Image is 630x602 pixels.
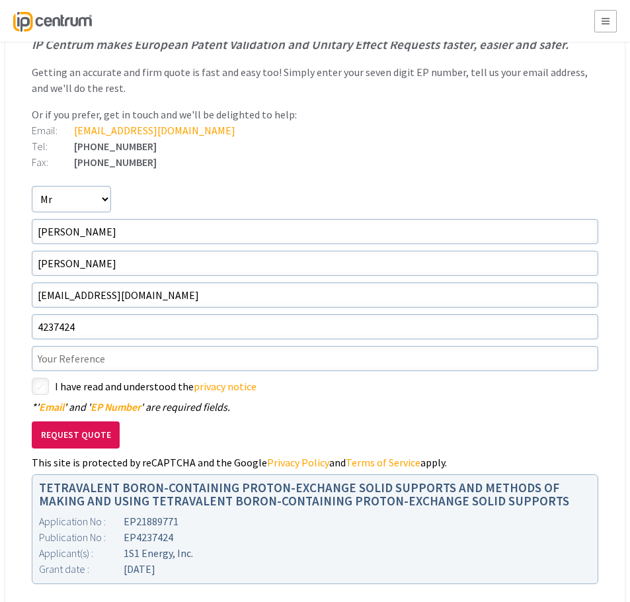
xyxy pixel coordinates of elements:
[32,125,74,136] div: Email:
[39,400,64,413] span: Email
[194,380,256,393] a: privacy notice
[39,513,591,529] div: EP21889771
[39,561,124,577] div: Grant date :
[32,35,598,54] h1: IP Centrum makes European Patent Validation and Unitary Effect Requests faster, easier and safer.
[91,400,141,413] span: EP Number
[74,124,235,137] a: [EMAIL_ADDRESS][DOMAIN_NAME]
[32,64,598,96] p: Getting an accurate and firm quote is fast and easy too! Simply enter your seven digit EP number,...
[346,456,420,469] a: Terms of Service
[267,456,329,469] a: Privacy Policy
[32,421,120,449] button: Request Quote
[39,545,591,561] div: 1S1 Energy, Inc.
[32,282,598,308] input: Email
[32,107,598,122] p: Or if you prefer, get in touch and we'll be delighted to help:
[39,482,591,507] h1: TETRAVALENT BORON-CONTAINING PROTON-EXCHANGE SOLID SUPPORTS AND METHODS OF MAKING AND USING TETRA...
[32,157,598,167] div: [PHONE_NUMBER]
[39,561,591,577] div: [DATE]
[32,402,598,412] div: ' ' and ' ' are required fields.
[32,157,74,167] div: Fax:
[55,378,598,395] label: I have read and understood the
[32,314,598,339] input: EP Number
[32,457,598,468] div: This site is protected by reCAPTCHA and the Google and apply.
[32,251,598,276] input: Surname
[39,513,124,529] div: Application No :
[32,141,598,151] div: [PHONE_NUMBER]
[32,346,598,371] input: Your Reference
[39,529,124,545] div: Publication No :
[39,529,591,545] div: EP4237424
[32,219,598,244] input: First Name
[39,545,124,561] div: Applicant(s) :
[32,378,49,395] label: styled-checkbox
[32,141,74,151] div: Tel:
